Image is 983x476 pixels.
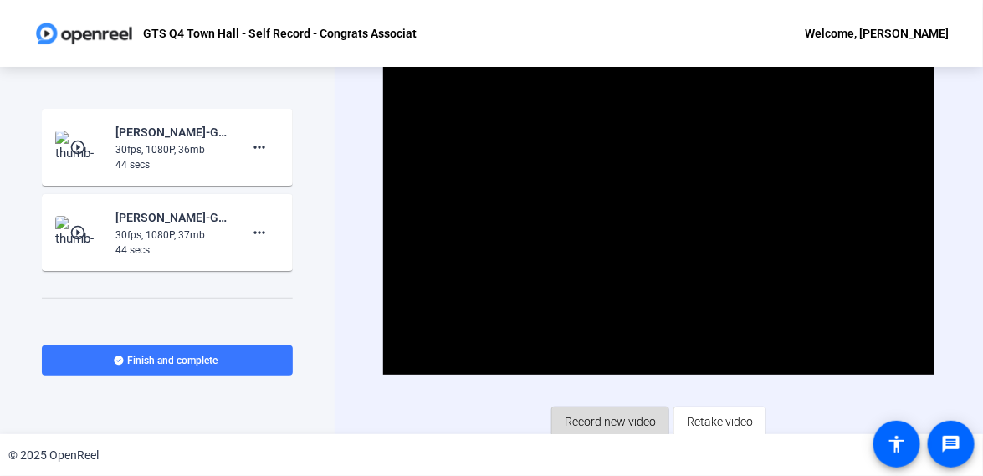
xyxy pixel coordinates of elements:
div: © 2025 OpenReel [8,447,99,464]
img: thumb-nail [55,131,105,164]
button: Finish and complete [42,345,293,376]
div: [PERSON_NAME]-GTS Q4 Town Hall - Congrats Associates-GTS Q4 Town Hall - Self Record - Congrats As... [115,122,228,142]
mat-icon: more_horiz [249,223,269,243]
mat-icon: play_circle_outline [69,139,90,156]
div: [PERSON_NAME]-GTS Q4 Town Hall - Congrats Associates-GTS Q4 Town Hall - Self Record - Congrats As... [115,207,228,228]
mat-icon: more_horiz [249,137,269,157]
div: 44 secs [115,157,228,172]
div: Video Player [383,64,934,375]
p: GTS Q4 Town Hall - Self Record - Congrats Associat [143,23,417,44]
div: 30fps, 1080P, 36mb [115,142,228,157]
div: Welcome, [PERSON_NAME] [805,23,950,44]
span: Record new video [565,406,656,438]
span: Retake video [687,406,753,438]
mat-icon: play_circle_outline [69,224,90,241]
mat-icon: accessibility [887,434,907,454]
mat-icon: message [941,434,961,454]
img: OpenReel logo [33,17,135,50]
div: 30fps, 1080P, 37mb [115,228,228,243]
button: Retake video [673,407,766,437]
div: 44 secs [115,243,228,258]
button: Record new video [551,407,669,437]
img: thumb-nail [55,216,105,249]
span: Finish and complete [128,354,218,367]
